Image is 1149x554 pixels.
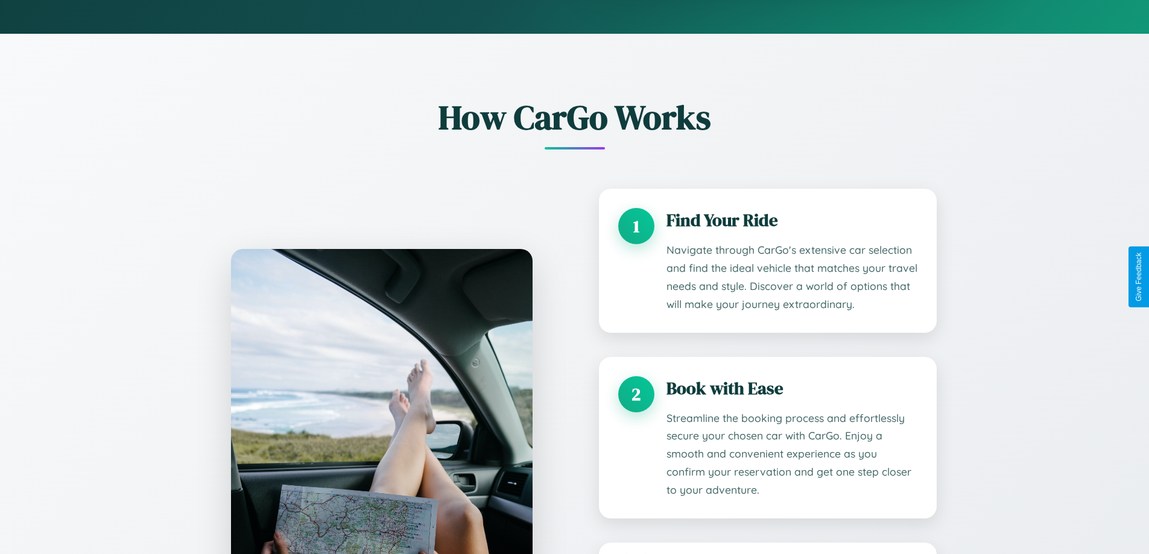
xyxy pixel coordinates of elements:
h3: Book with Ease [666,376,917,400]
p: Navigate through CarGo's extensive car selection and find the ideal vehicle that matches your tra... [666,241,917,313]
h3: Find Your Ride [666,208,917,232]
div: Give Feedback [1135,253,1143,301]
h2: How CarGo Works [213,94,937,140]
div: 2 [618,376,654,412]
p: Streamline the booking process and effortlessly secure your chosen car with CarGo. Enjoy a smooth... [666,409,917,500]
div: 1 [618,208,654,244]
